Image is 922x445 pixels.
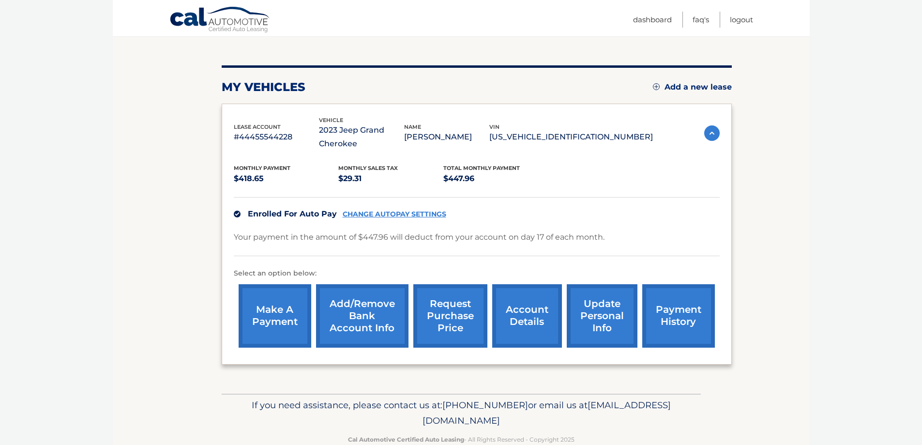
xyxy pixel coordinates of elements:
[443,172,548,185] p: $447.96
[633,12,672,28] a: Dashboard
[222,80,305,94] h2: my vehicles
[442,399,528,411] span: [PHONE_NUMBER]
[234,268,720,279] p: Select an option below:
[693,12,709,28] a: FAQ's
[492,284,562,348] a: account details
[234,230,605,244] p: Your payment in the amount of $447.96 will deduct from your account on day 17 of each month.
[489,130,653,144] p: [US_VEHICLE_IDENTIFICATION_NUMBER]
[404,123,421,130] span: name
[704,125,720,141] img: accordion-active.svg
[169,6,271,34] a: Cal Automotive
[248,209,337,218] span: Enrolled For Auto Pay
[234,123,281,130] span: lease account
[348,436,464,443] strong: Cal Automotive Certified Auto Leasing
[642,284,715,348] a: payment history
[338,165,398,171] span: Monthly sales Tax
[234,130,319,144] p: #44455544228
[239,284,311,348] a: make a payment
[489,123,499,130] span: vin
[653,82,732,92] a: Add a new lease
[234,165,290,171] span: Monthly Payment
[234,172,339,185] p: $418.65
[319,117,343,123] span: vehicle
[343,210,446,218] a: CHANGE AUTOPAY SETTINGS
[730,12,753,28] a: Logout
[413,284,487,348] a: request purchase price
[228,398,695,429] p: If you need assistance, please contact us at: or email us at
[234,211,241,217] img: check.svg
[319,123,404,151] p: 2023 Jeep Grand Cherokee
[338,172,443,185] p: $29.31
[653,83,660,90] img: add.svg
[316,284,408,348] a: Add/Remove bank account info
[404,130,489,144] p: [PERSON_NAME]
[443,165,520,171] span: Total Monthly Payment
[228,434,695,445] p: - All Rights Reserved - Copyright 2025
[567,284,637,348] a: update personal info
